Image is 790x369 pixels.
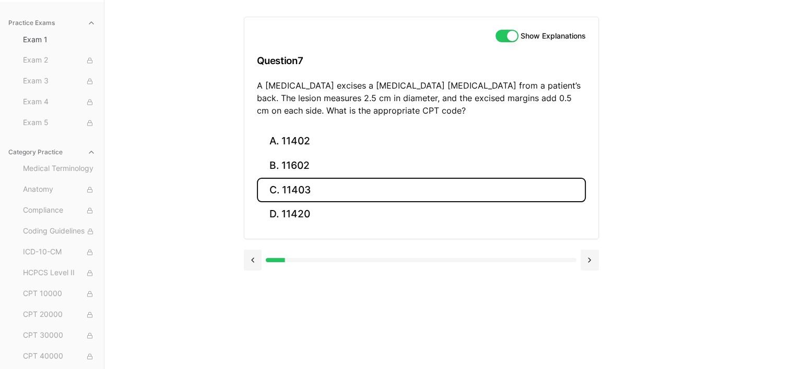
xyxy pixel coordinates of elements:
[257,178,586,202] button: C. 11403
[257,79,586,117] p: A [MEDICAL_DATA] excises a [MEDICAL_DATA] [MEDICAL_DATA] from a patient’s back. The lesion measur...
[23,96,96,108] span: Exam 4
[19,52,100,69] button: Exam 2
[19,94,100,110] button: Exam 4
[257,154,586,178] button: B. 11602
[23,55,96,66] span: Exam 2
[23,267,96,279] span: HCPCS Level II
[521,32,586,40] label: Show Explanations
[23,163,96,175] span: Medical Terminology
[23,117,96,129] span: Exam 5
[19,327,100,344] button: CPT 30000
[19,265,100,281] button: HCPCS Level II
[19,161,100,177] button: Medical Terminology
[19,286,100,302] button: CPT 10000
[257,202,586,227] button: D. 11420
[19,348,100,365] button: CPT 40000
[23,34,96,45] span: Exam 1
[19,202,100,219] button: Compliance
[19,31,100,48] button: Exam 1
[19,306,100,323] button: CPT 20000
[19,115,100,131] button: Exam 5
[23,288,96,300] span: CPT 10000
[23,205,96,216] span: Compliance
[19,73,100,90] button: Exam 3
[19,181,100,198] button: Anatomy
[23,247,96,258] span: ICD-10-CM
[23,309,96,321] span: CPT 20000
[23,76,96,87] span: Exam 3
[257,129,586,154] button: A. 11402
[257,45,586,76] h3: Question 7
[23,184,96,195] span: Anatomy
[23,330,96,341] span: CPT 30000
[19,244,100,261] button: ICD-10-CM
[19,223,100,240] button: Coding Guidelines
[23,351,96,362] span: CPT 40000
[4,15,100,31] button: Practice Exams
[23,226,96,237] span: Coding Guidelines
[4,144,100,161] button: Category Practice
